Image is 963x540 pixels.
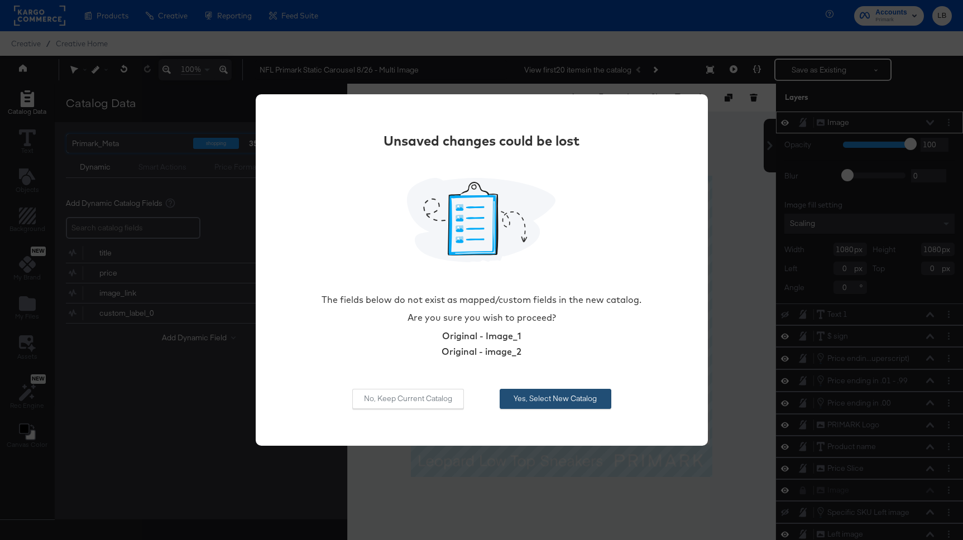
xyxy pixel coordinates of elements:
[322,330,641,343] div: Original - Image_1
[384,131,579,150] div: Unsaved changes could be lost
[322,345,641,358] div: Original - image_2
[352,389,464,409] button: No, Keep Current Catalog
[500,389,611,409] button: Yes, Select New Catalog
[322,291,641,326] div: The fields below do not exist as mapped/custom fields in the new catalog. Are you sure you wish t...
